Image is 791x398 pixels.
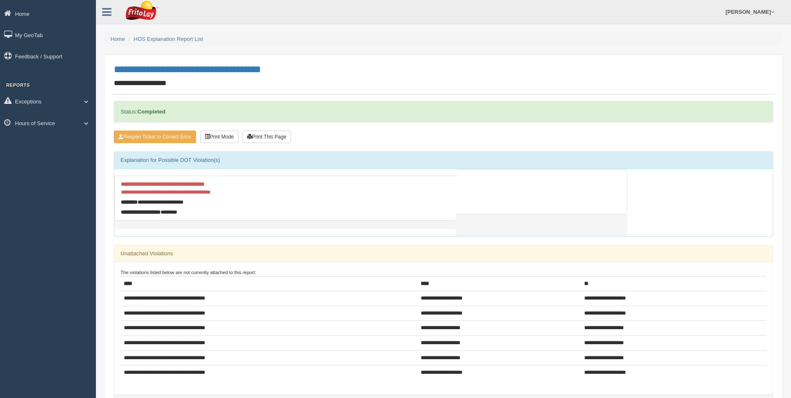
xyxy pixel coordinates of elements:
[114,101,773,122] div: Status:
[110,36,125,42] a: Home
[121,270,256,275] small: The violations listed below are not currently attached to this report:
[134,36,203,42] a: HOS Explanation Report List
[243,131,291,143] button: Print This Page
[114,152,773,169] div: Explanation for Possible DOT Violation(s)
[137,108,165,115] strong: Completed
[114,245,773,262] div: Unattached Violations
[200,131,239,143] button: Print Mode
[114,131,196,143] button: Reopen Ticket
